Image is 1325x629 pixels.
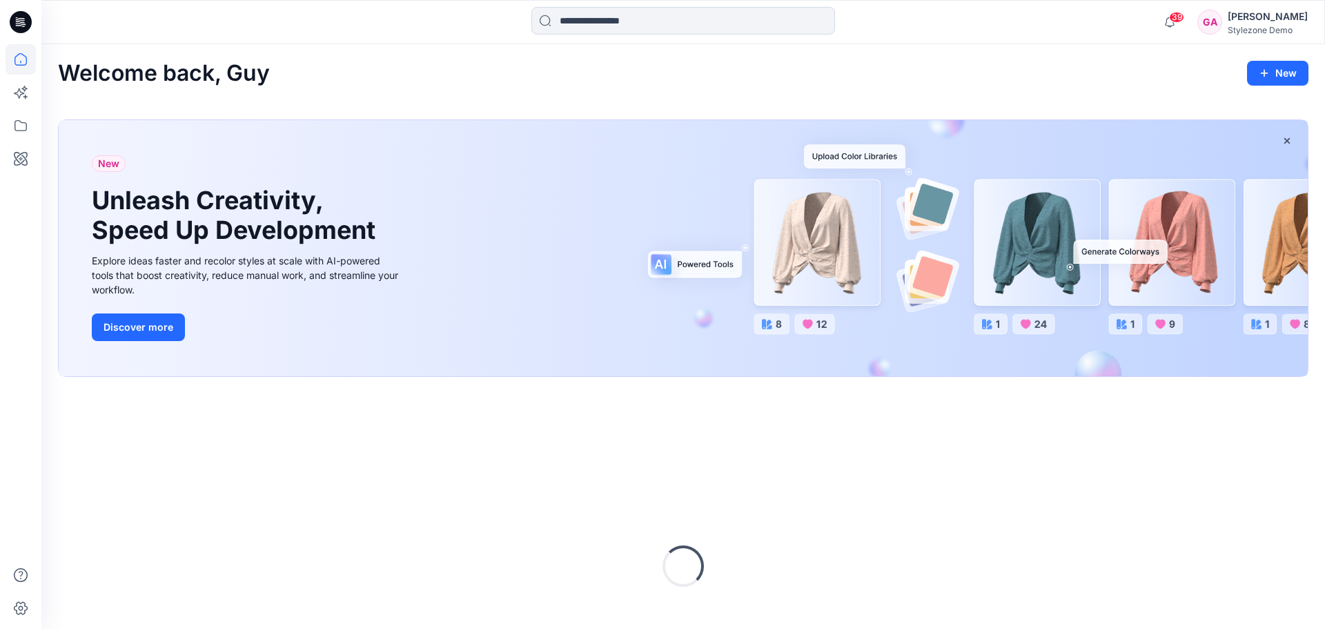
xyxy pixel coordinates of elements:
h1: Unleash Creativity, Speed Up Development [92,186,382,245]
h2: Welcome back, Guy [58,61,270,86]
div: Explore ideas faster and recolor styles at scale with AI-powered tools that boost creativity, red... [92,253,402,297]
a: Discover more [92,313,402,341]
button: Discover more [92,313,185,341]
button: New [1247,61,1308,86]
div: [PERSON_NAME] [1228,8,1308,25]
span: New [98,155,119,172]
div: GA [1197,10,1222,35]
span: 39 [1169,12,1184,23]
div: Stylezone Demo [1228,25,1308,35]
